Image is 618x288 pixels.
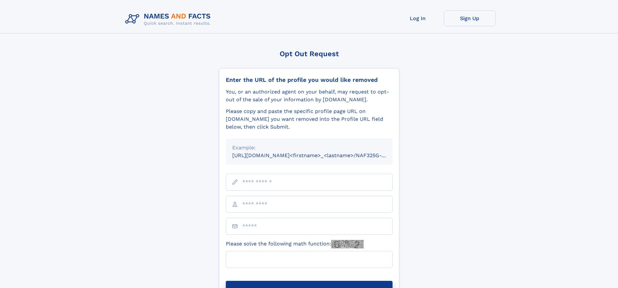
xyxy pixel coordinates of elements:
[392,10,444,26] a: Log In
[226,240,364,248] label: Please solve the following math function:
[226,76,393,83] div: Enter the URL of the profile you would like removed
[219,50,399,58] div: Opt Out Request
[232,152,405,158] small: [URL][DOMAIN_NAME]<firstname>_<lastname>/NAF325G-xxxxxxxx
[226,107,393,131] div: Please copy and paste the specific profile page URL on [DOMAIN_NAME] you want removed into the Pr...
[123,10,216,28] img: Logo Names and Facts
[444,10,496,26] a: Sign Up
[226,88,393,104] div: You, or an authorized agent on your behalf, may request to opt-out of the sale of your informatio...
[232,144,386,152] div: Example:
